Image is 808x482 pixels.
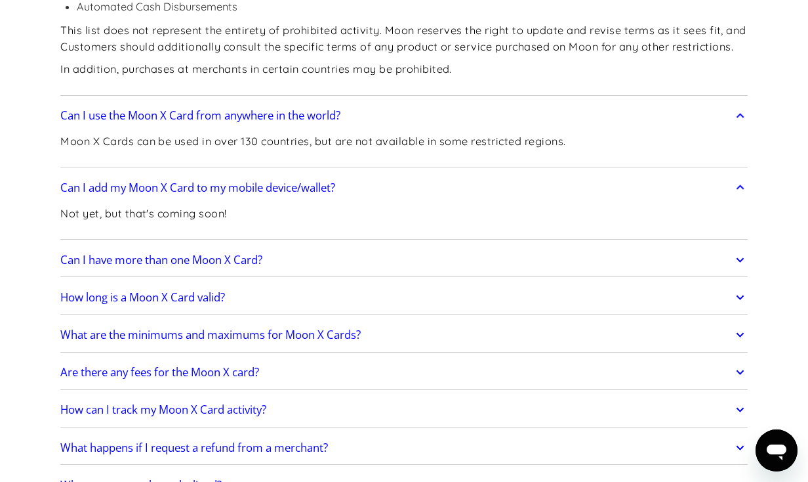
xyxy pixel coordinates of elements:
[60,133,566,150] p: Moon X Cards can be used in over 130 countries, but are not available in some restricted regions.
[60,174,748,202] a: Can I add my Moon X Card to my mobile device/wallet?
[60,403,266,416] h2: How can I track my Moon X Card activity?
[60,253,262,267] h2: Can I have more than one Moon X Card?
[60,246,748,274] a: Can I have more than one Moon X Card?
[60,284,748,311] a: How long is a Moon X Card valid?
[60,102,748,129] a: Can I use the Moon X Card from anywhere in the world?
[60,366,259,379] h2: Are there any fees for the Moon X card?
[60,109,340,122] h2: Can I use the Moon X Card from anywhere in the world?
[60,206,227,222] p: Not yet, but that's coming soon!
[60,396,748,424] a: How can I track my Moon X Card activity?
[60,181,335,194] h2: Can I add my Moon X Card to my mobile device/wallet?
[60,291,225,304] h2: How long is a Moon X Card valid?
[60,321,748,349] a: What are the minimums and maximums for Moon X Cards?
[60,441,328,454] h2: What happens if I request a refund from a merchant?
[60,434,748,462] a: What happens if I request a refund from a merchant?
[60,328,361,341] h2: What are the minimums and maximums for Moon X Cards?
[60,359,748,386] a: Are there any fees for the Moon X card?
[756,429,798,471] iframe: Botón para iniciar la ventana de mensajería
[60,61,748,77] p: In addition, purchases at merchants in certain countries may be prohibited.
[60,22,748,55] p: This list does not represent the entirety of prohibited activity. Moon reserves the right to upda...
